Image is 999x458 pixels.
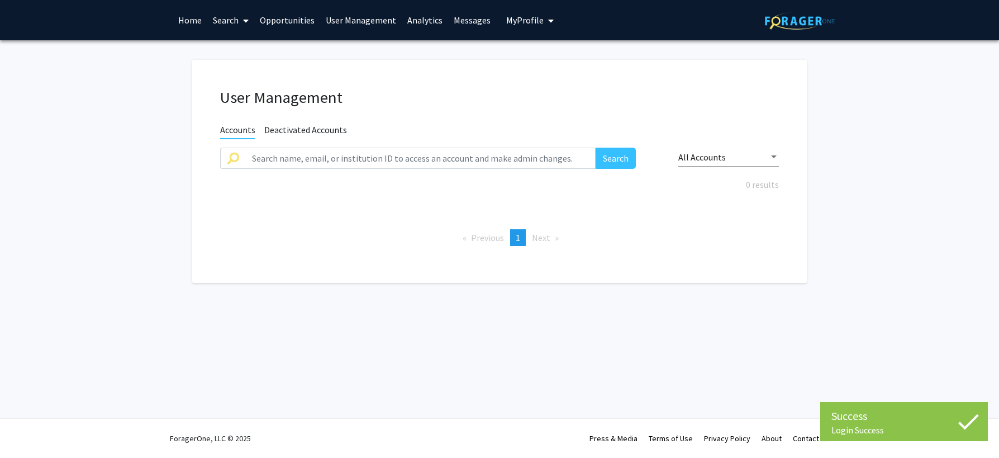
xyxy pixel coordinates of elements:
[173,1,207,40] a: Home
[220,229,779,246] ul: Pagination
[762,433,782,443] a: About
[264,124,347,138] span: Deactivated Accounts
[320,1,402,40] a: User Management
[212,178,787,191] div: 0 results
[506,15,544,26] span: My Profile
[448,1,496,40] a: Messages
[596,148,636,169] button: Search
[245,148,596,169] input: Search name, email, or institution ID to access an account and make admin changes.
[649,433,693,443] a: Terms of Use
[254,1,320,40] a: Opportunities
[516,232,520,243] span: 1
[471,232,504,243] span: Previous
[532,232,550,243] span: Next
[170,419,251,458] div: ForagerOne, LLC © 2025
[831,424,977,436] div: Login Success
[589,433,638,443] a: Press & Media
[207,1,254,40] a: Search
[765,12,835,30] img: ForagerOne Logo
[402,1,448,40] a: Analytics
[678,152,726,163] span: All Accounts
[831,408,977,424] div: Success
[220,88,779,107] h1: User Management
[793,433,829,443] a: Contact Us
[220,124,255,139] span: Accounts
[704,433,750,443] a: Privacy Policy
